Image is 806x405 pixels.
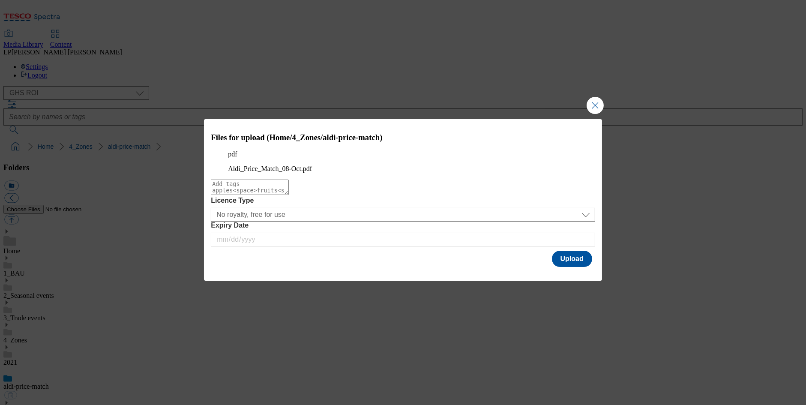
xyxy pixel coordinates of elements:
label: Expiry Date [211,222,595,229]
figcaption: Aldi_Price_Match_08-Oct.pdf [228,165,578,173]
div: Modal [204,119,602,281]
p: pdf [228,150,578,158]
h3: Files for upload (Home/4_Zones/aldi-price-match) [211,133,595,142]
label: Licence Type [211,197,595,204]
button: Upload [552,251,592,267]
button: Close Modal [587,97,604,114]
